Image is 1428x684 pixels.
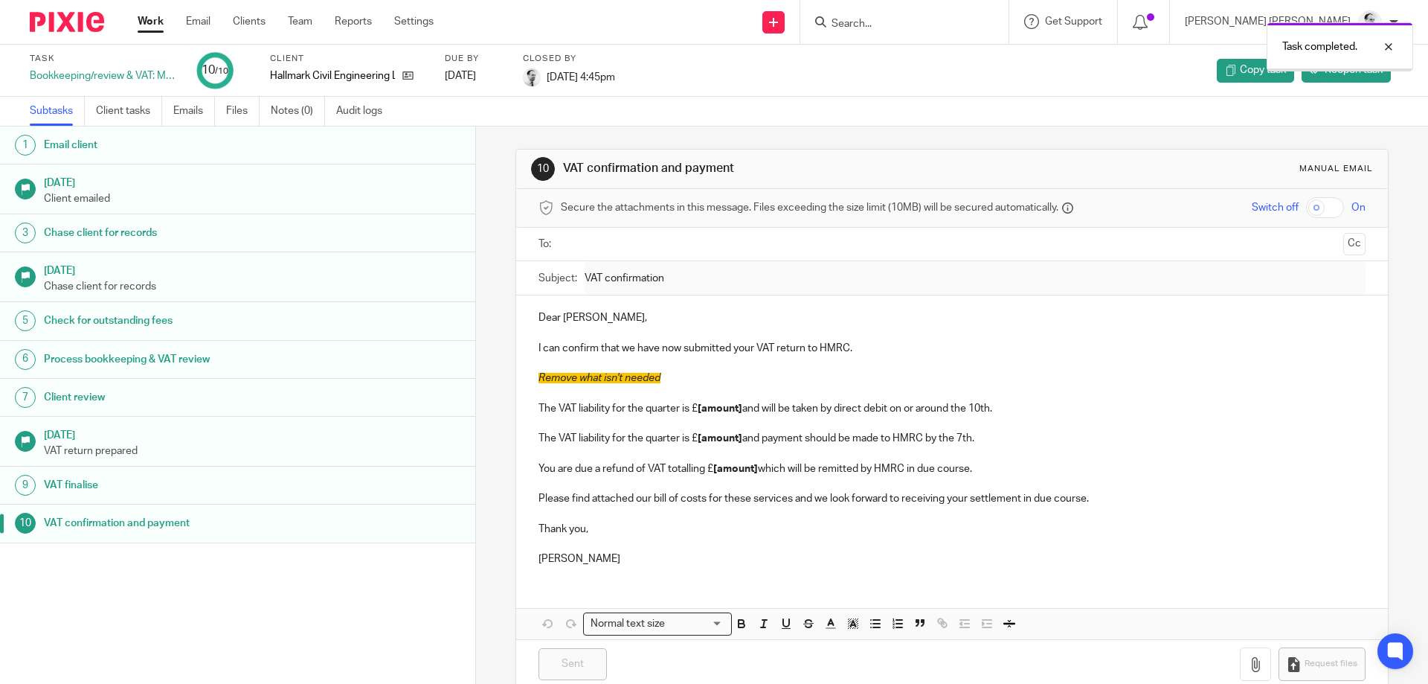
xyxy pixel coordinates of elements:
p: Hallmark Civil Engineering Ltd [270,68,395,83]
span: On [1351,200,1366,215]
a: Audit logs [336,97,393,126]
h1: [DATE] [44,172,460,191]
h1: VAT confirmation and payment [563,161,984,176]
button: Cc [1343,233,1366,255]
h1: [DATE] [44,424,460,443]
h1: Chase client for records [44,222,322,244]
div: 3 [15,223,36,243]
p: You are due a refund of VAT totalling £ which will be remitted by HMRC in due course. [538,461,1365,476]
p: Chase client for records [44,279,460,294]
p: Client emailed [44,191,460,206]
p: [PERSON_NAME] [538,552,1365,566]
h1: VAT finalise [44,474,322,496]
p: The VAT liability for the quarter is £ and payment should be made to HMRC by the 7th. [538,431,1365,446]
div: Bookkeeping/review & VAT: Monthly [30,68,178,83]
div: 1 [15,135,36,156]
div: 6 [15,349,36,370]
a: Work [138,14,164,29]
a: Team [288,14,312,29]
div: [DATE] [445,68,504,83]
p: Dear [PERSON_NAME], [538,310,1365,325]
a: Clients [233,14,266,29]
strong: [amount] [698,403,742,414]
div: Search for option [583,613,732,636]
span: Secure the attachments in this message. Files exceeding the size limit (10MB) will be secured aut... [561,200,1058,215]
h1: [DATE] [44,260,460,278]
span: [DATE] 4:45pm [547,71,615,82]
label: To: [538,237,555,252]
p: Task completed. [1282,39,1357,54]
div: 5 [15,310,36,331]
p: I can confirm that we have now submitted your VAT return to HMRC. [538,341,1365,356]
span: Remove what isn't needed [538,373,660,383]
a: Client tasks [96,97,162,126]
span: Switch off [1252,200,1299,215]
img: Mass_2025.jpg [523,68,541,86]
a: Emails [173,97,215,126]
label: Subject: [538,271,577,286]
img: Mass_2025.jpg [1358,10,1382,34]
p: The VAT liability for the quarter is £ and will be taken by direct debit on or around the 10th. [538,401,1365,416]
div: 10 [15,513,36,534]
h1: Check for outstanding fees [44,310,322,332]
a: Subtasks [30,97,85,126]
h1: Email client [44,134,322,156]
p: VAT return prepared [44,444,460,458]
label: Task [30,53,178,65]
a: Files [226,97,260,126]
strong: [amount] [698,433,742,444]
p: Thank you, [538,522,1365,537]
div: 7 [15,387,36,408]
strong: [amount] [713,464,758,474]
h1: Client review [44,386,322,409]
a: Settings [394,14,434,29]
a: Email [186,14,210,29]
a: Reports [335,14,372,29]
input: Sent [538,648,607,680]
input: Search for option [669,616,723,632]
label: Due by [445,53,504,65]
div: 10 [202,62,228,79]
label: Client [270,53,426,65]
h1: VAT confirmation and payment [44,512,322,534]
div: Manual email [1299,163,1373,175]
small: /10 [215,67,228,75]
span: Request files [1305,658,1357,670]
div: 9 [15,475,36,496]
label: Closed by [523,53,615,65]
img: Pixie [30,12,104,32]
p: Please find attached our bill of costs for these services and we look forward to receiving your s... [538,491,1365,506]
h1: Process bookkeeping & VAT review [44,348,322,371]
a: Notes (0) [271,97,325,126]
div: 10 [531,157,555,181]
span: Normal text size [587,616,668,632]
button: Request files [1279,648,1365,681]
